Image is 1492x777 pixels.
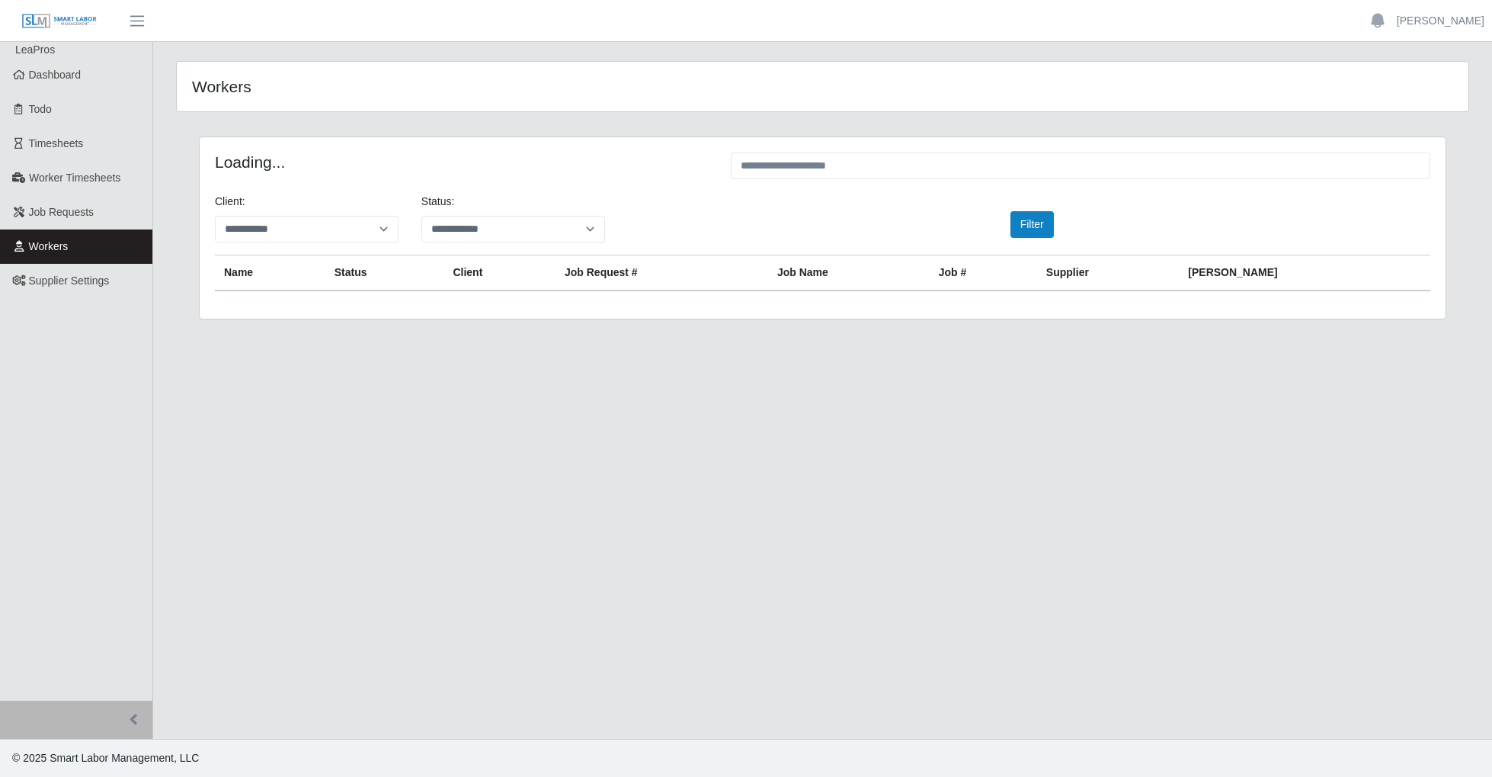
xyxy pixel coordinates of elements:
th: Client [443,255,555,291]
span: Worker Timesheets [29,172,120,184]
th: Job Name [768,255,930,291]
span: Todo [29,103,52,115]
span: © 2025 Smart Labor Management, LLC [12,752,199,764]
span: Dashboard [29,69,82,81]
button: Filter [1010,211,1054,238]
th: Status [325,255,444,291]
img: SLM Logo [21,13,98,30]
h4: Workers [192,77,704,96]
label: Status: [421,194,455,210]
h4: Loading... [215,153,708,172]
th: Name [215,255,325,291]
th: [PERSON_NAME] [1179,255,1430,291]
th: Job Request # [555,255,768,291]
label: Client: [215,194,245,210]
span: LeaPros [15,43,55,56]
span: Supplier Settings [29,275,110,287]
th: Job # [930,255,1037,291]
th: Supplier [1037,255,1179,291]
span: Timesheets [29,137,84,149]
span: Job Requests [29,206,94,218]
a: [PERSON_NAME] [1397,13,1484,29]
span: Workers [29,240,69,252]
